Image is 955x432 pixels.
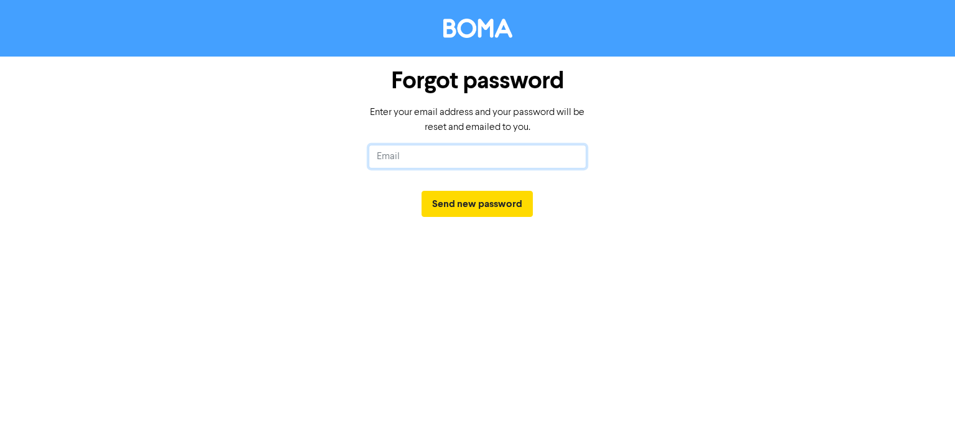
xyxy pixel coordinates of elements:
img: BOMA Logo [443,19,512,38]
p: Enter your email address and your password will be reset and emailed to you. [369,105,586,135]
h1: Forgot password [369,67,586,95]
iframe: Chat Widget [893,372,955,432]
input: Email [369,145,586,168]
button: Send new password [422,191,533,217]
